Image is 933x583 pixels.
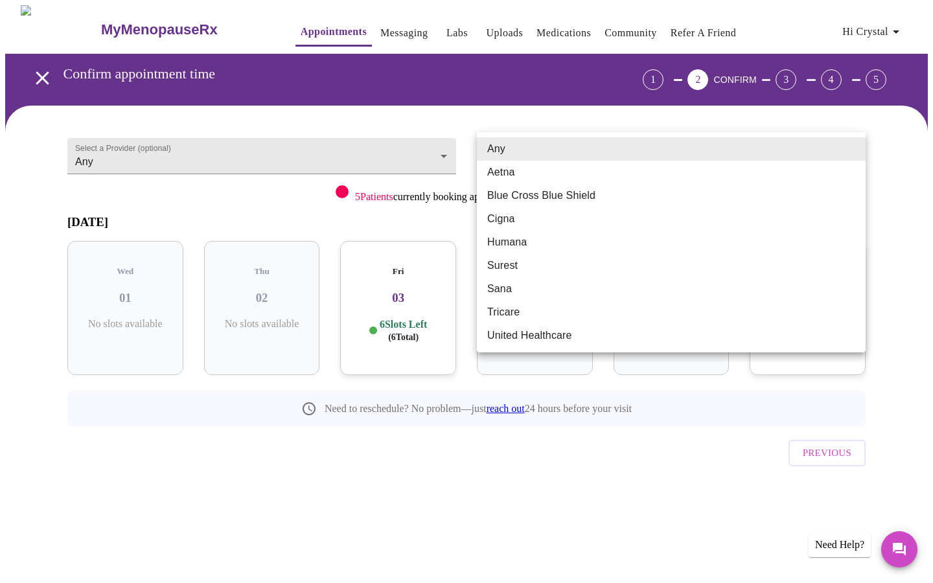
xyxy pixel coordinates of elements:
li: Sana [477,277,866,301]
li: United Healthcare [477,324,866,347]
li: Cigna [477,207,866,231]
li: Blue Cross Blue Shield [477,184,866,207]
li: Any [477,137,866,161]
li: Humana [477,231,866,254]
li: Tricare [477,301,866,324]
li: Surest [477,254,866,277]
li: Aetna [477,161,866,184]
